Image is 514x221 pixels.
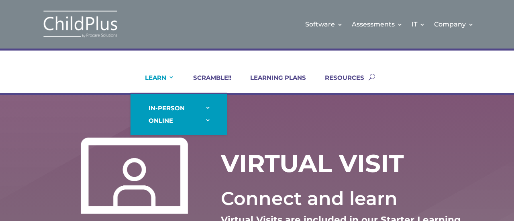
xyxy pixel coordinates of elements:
a: SCRAMBLE!! [183,74,231,93]
a: IN-PERSON [139,102,219,114]
a: IT [412,8,425,41]
h1: VIRTUAL VISIT [221,148,434,183]
p: Connect and learn [221,181,488,216]
a: ONLINE [139,114,219,127]
a: RESOURCES [315,74,364,93]
a: Company [434,8,474,41]
a: Assessments [352,8,403,41]
a: LEARNING PLANS [240,74,306,93]
a: LEARN [135,74,174,93]
a: Software [305,8,343,41]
